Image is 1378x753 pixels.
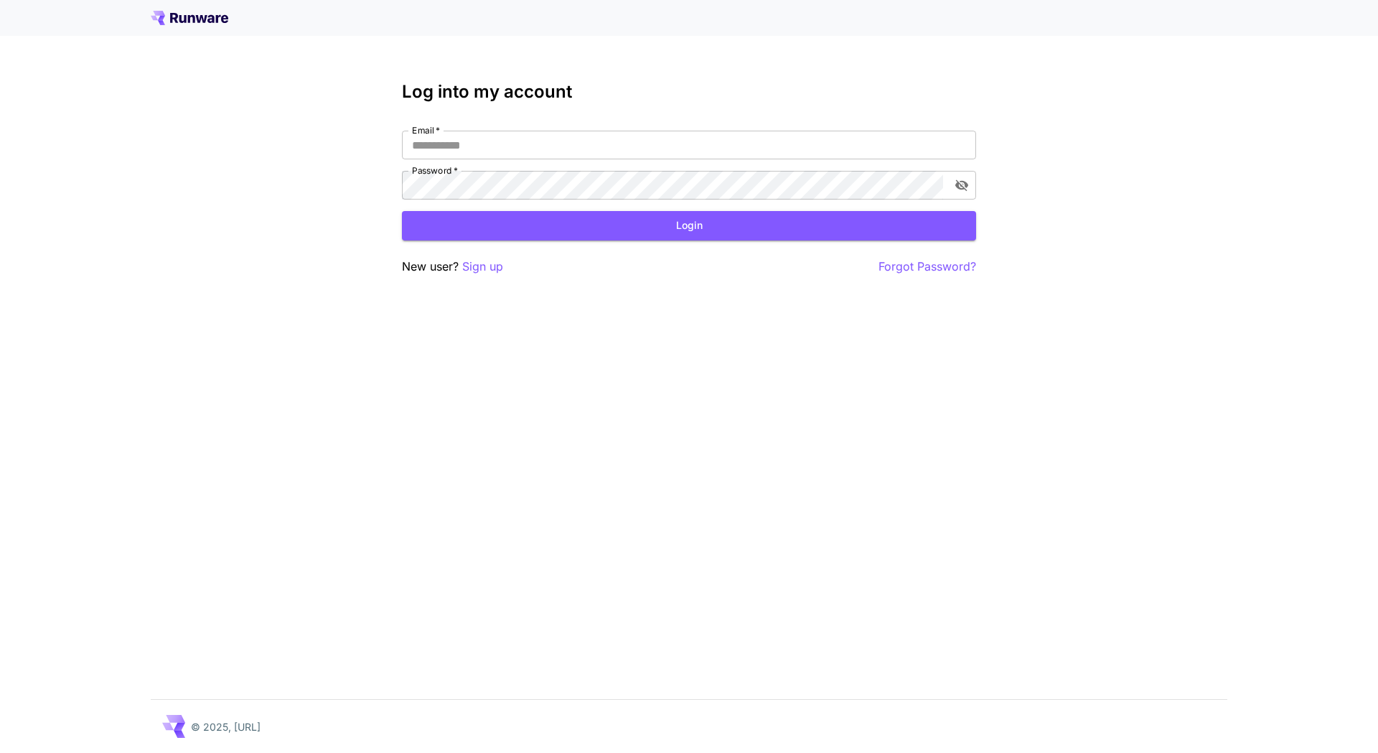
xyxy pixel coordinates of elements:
[412,124,440,136] label: Email
[462,258,503,276] button: Sign up
[878,258,976,276] button: Forgot Password?
[402,82,976,102] h3: Log into my account
[412,164,458,177] label: Password
[191,719,261,734] p: © 2025, [URL]
[402,211,976,240] button: Login
[949,172,975,198] button: toggle password visibility
[402,258,503,276] p: New user?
